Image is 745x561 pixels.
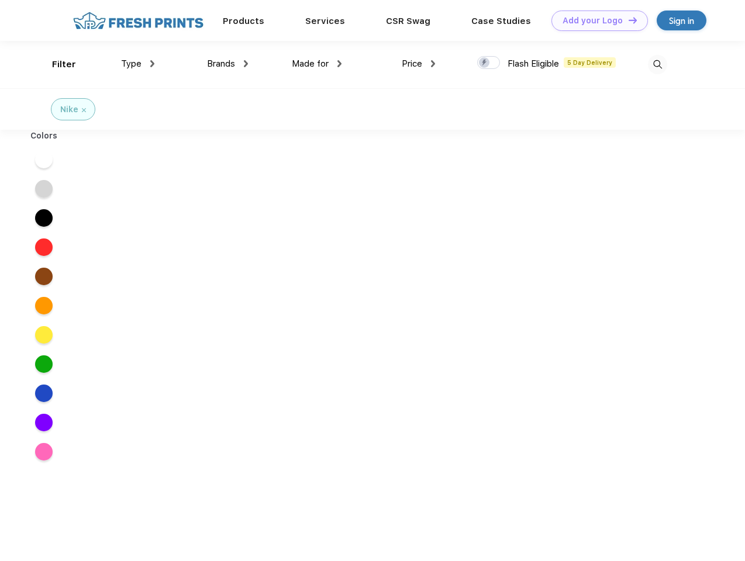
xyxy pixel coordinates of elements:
[60,103,78,116] div: Nike
[207,58,235,69] span: Brands
[431,60,435,67] img: dropdown.png
[52,58,76,71] div: Filter
[82,108,86,112] img: filter_cancel.svg
[22,130,67,142] div: Colors
[305,16,345,26] a: Services
[657,11,706,30] a: Sign in
[669,14,694,27] div: Sign in
[150,60,154,67] img: dropdown.png
[508,58,559,69] span: Flash Eligible
[648,55,667,74] img: desktop_search.svg
[563,16,623,26] div: Add your Logo
[121,58,142,69] span: Type
[386,16,430,26] a: CSR Swag
[337,60,342,67] img: dropdown.png
[292,58,329,69] span: Made for
[70,11,207,31] img: fo%20logo%202.webp
[244,60,248,67] img: dropdown.png
[223,16,264,26] a: Products
[402,58,422,69] span: Price
[564,57,616,68] span: 5 Day Delivery
[629,17,637,23] img: DT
